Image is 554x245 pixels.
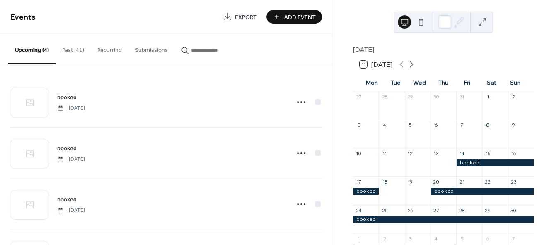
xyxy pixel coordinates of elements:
span: [DATE] [57,105,85,112]
div: 8 [484,122,491,128]
div: booked [353,188,379,195]
div: 1 [484,94,491,100]
div: 19 [407,179,414,185]
span: booked [57,145,77,153]
div: booked [353,216,534,223]
div: 23 [510,179,517,185]
a: Export [217,10,263,24]
div: Mon [360,75,384,91]
a: booked [57,93,77,102]
div: Wed [408,75,432,91]
div: 20 [433,179,439,185]
div: Sat [479,75,503,91]
div: 26 [407,207,414,213]
div: 14 [459,150,465,157]
div: 5 [459,235,465,242]
div: 22 [484,179,491,185]
div: 10 [356,150,362,157]
div: 31 [459,94,465,100]
div: Sun [503,75,527,91]
a: booked [57,144,77,153]
div: 24 [356,207,362,213]
div: 2 [381,235,387,242]
span: Add Event [284,13,316,22]
div: 16 [510,150,517,157]
button: Recurring [91,34,128,63]
button: Upcoming (4) [8,34,56,64]
div: 30 [510,207,517,213]
span: Events [10,9,36,25]
div: Fri [455,75,479,91]
button: Past (41) [56,34,91,63]
div: 3 [356,122,362,128]
div: 2 [510,94,517,100]
div: 29 [484,207,491,213]
div: 12 [407,150,414,157]
button: Add Event [266,10,322,24]
div: 15 [484,150,491,157]
span: booked [57,196,77,204]
span: [DATE] [57,207,85,214]
button: Submissions [128,34,174,63]
span: Export [235,13,257,22]
div: booked [456,159,534,167]
div: 5 [407,122,414,128]
button: 11[DATE] [357,59,395,70]
div: 30 [433,94,439,100]
div: 17 [356,179,362,185]
div: 18 [381,179,387,185]
div: 11 [381,150,387,157]
div: 21 [459,179,465,185]
div: 29 [407,94,414,100]
span: [DATE] [57,156,85,163]
div: 4 [433,235,439,242]
div: 28 [381,94,387,100]
div: 6 [433,122,439,128]
div: Thu [431,75,455,91]
div: booked [431,188,534,195]
span: booked [57,93,77,102]
div: 13 [433,150,439,157]
div: 25 [381,207,387,213]
div: 7 [459,122,465,128]
a: booked [57,195,77,204]
div: 28 [459,207,465,213]
div: [DATE] [353,44,534,54]
div: 3 [407,235,414,242]
div: Tue [384,75,408,91]
div: 1 [356,235,362,242]
div: 9 [510,122,517,128]
div: 27 [356,94,362,100]
div: 27 [433,207,439,213]
div: 7 [510,235,517,242]
div: 4 [381,122,387,128]
div: 6 [484,235,491,242]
